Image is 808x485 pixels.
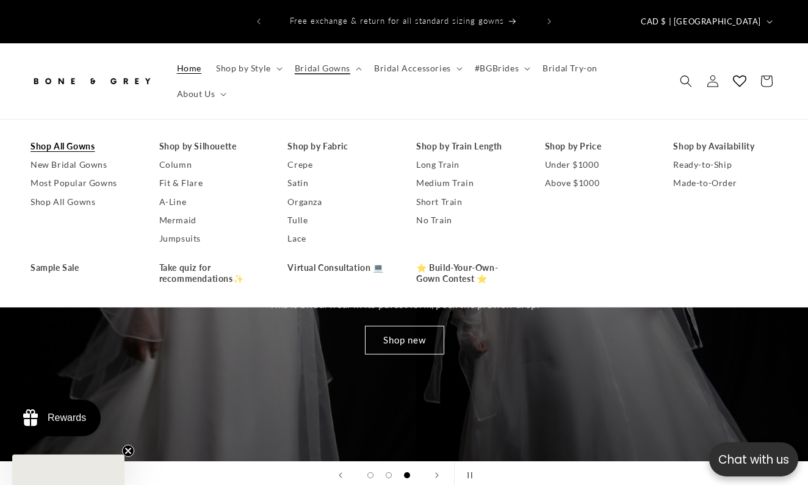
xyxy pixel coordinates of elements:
[122,445,134,457] button: Close teaser
[545,174,649,192] a: Above $1000
[31,156,135,174] a: New Bridal Gowns
[159,259,264,288] a: Take quiz for recommendations✨
[416,211,521,229] a: No Train
[159,211,264,229] a: Mermaid
[641,16,761,28] span: CAD $ | [GEOGRAPHIC_DATA]
[535,56,605,81] a: Bridal Try-on
[398,466,416,484] button: Load slide 3 of 3
[374,63,451,74] span: Bridal Accessories
[673,68,699,95] summary: Search
[216,63,271,74] span: Shop by Style
[709,451,798,469] p: Chat with us
[467,56,535,81] summary: #BGBrides
[367,56,467,81] summary: Bridal Accessories
[295,63,350,74] span: Bridal Gowns
[159,193,264,211] a: A-Line
[287,229,392,248] a: Lace
[177,88,215,99] span: About Us
[673,156,777,174] a: Ready-to-Ship
[170,56,209,81] a: Home
[287,174,392,192] a: Satin
[159,229,264,248] a: Jumpsuits
[475,63,519,74] span: #BGBrides
[209,56,287,81] summary: Shop by Style
[364,326,444,354] a: Shop new
[287,56,367,81] summary: Bridal Gowns
[159,137,264,156] a: Shop by Silhouette
[287,193,392,211] a: Organza
[170,81,232,107] summary: About Us
[245,10,272,33] button: Previous announcement
[673,137,777,156] a: Shop by Availability
[416,174,521,192] a: Medium Train
[159,174,264,192] a: Fit & Flare
[416,259,521,288] a: ⭐ Build-Your-Own-Gown Contest ⭐
[380,466,398,484] button: Load slide 2 of 3
[31,259,135,277] a: Sample Sale
[287,156,392,174] a: Crepe
[159,156,264,174] a: Column
[633,10,777,33] button: CAD $ | [GEOGRAPHIC_DATA]
[177,63,201,74] span: Home
[12,454,124,485] div: Close teaser
[48,412,86,423] div: Rewards
[287,259,392,277] a: Virtual Consultation 💻
[709,442,798,476] button: Open chatbox
[31,137,135,156] a: Shop All Gowns
[290,16,504,26] span: Free exchange & return for all standard sizing gowns
[287,211,392,229] a: Tulle
[536,10,563,33] button: Next announcement
[26,63,157,99] a: Bone and Grey Bridal
[545,137,649,156] a: Shop by Price
[31,193,135,211] a: Shop All Gowns
[287,137,392,156] a: Shop by Fabric
[416,156,521,174] a: Long Train
[31,174,135,192] a: Most Popular Gowns
[673,174,777,192] a: Made-to-Order
[545,156,649,174] a: Under $1000
[416,193,521,211] a: Short Train
[543,63,597,74] span: Bridal Try-on
[31,68,153,95] img: Bone and Grey Bridal
[361,466,380,484] button: Load slide 1 of 3
[416,137,521,156] a: Shop by Train Length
